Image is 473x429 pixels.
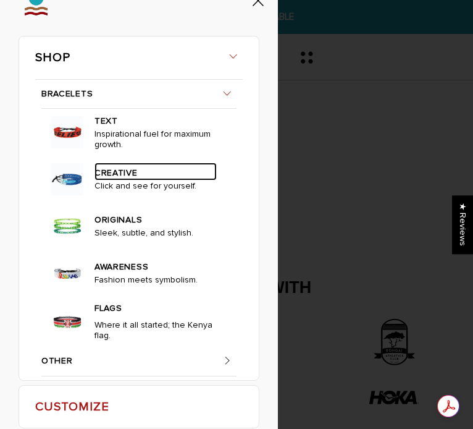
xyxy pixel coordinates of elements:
[49,161,86,198] img: popsicles_300x300.jpg
[35,386,243,428] a: CUSTOMIZE
[94,210,217,227] a: ORIGINALS
[94,227,217,243] p: Sleek, subtle, and stylish.
[94,257,217,274] a: AWARENESS
[49,255,86,292] img: violence_300x300.jpg
[49,304,86,341] img: IMG_3977_300x300.jpg
[35,36,243,80] a: SHOP
[94,274,217,290] p: Fashion meets symbolism.
[94,181,217,196] p: Click and see for yourself.
[452,195,473,254] div: Click to open Judge.me floating reviews tab
[41,80,236,109] a: BRACELETS
[41,347,236,376] a: OTHER
[94,129,217,155] p: Inspirational fuel for maximum growth.
[49,114,86,151] img: IMG_1377_300x300.jpg
[49,208,86,245] img: Original_3_for_20_0971_300x300.jpg
[94,163,217,181] a: CREATIVE
[94,298,217,316] a: FLAGS
[94,111,217,129] a: TEXT
[94,320,217,346] p: Where it all started; the Kenya flag.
